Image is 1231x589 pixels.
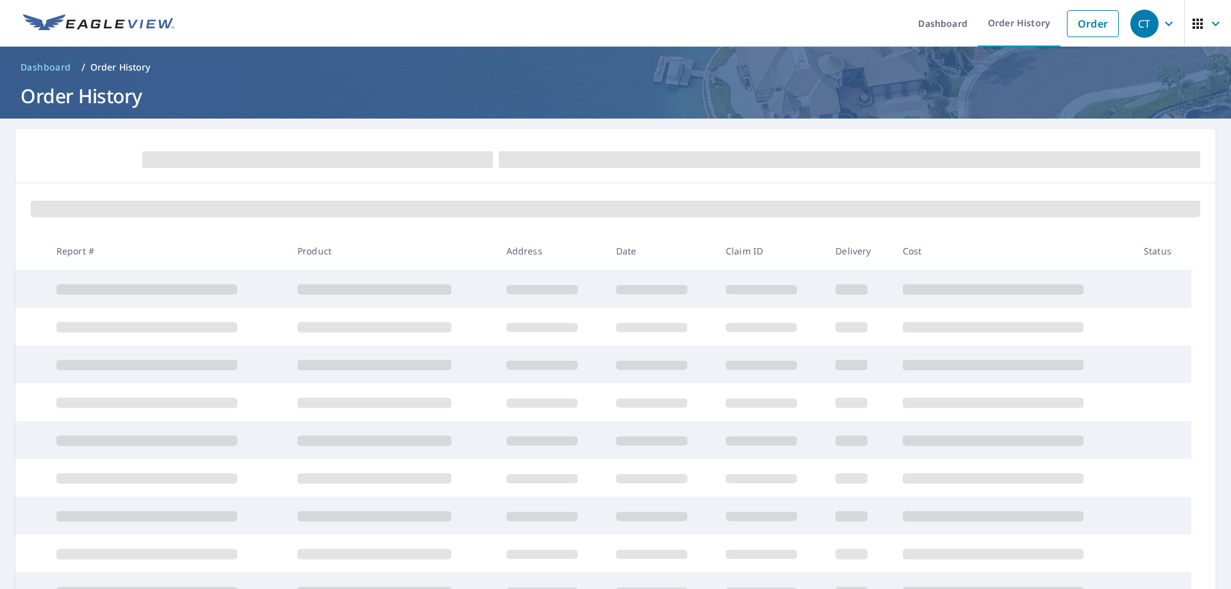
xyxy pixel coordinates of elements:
p: Order History [90,61,151,74]
h1: Order History [15,83,1216,109]
img: EV Logo [23,14,174,33]
a: Dashboard [15,57,76,78]
th: Status [1134,232,1191,270]
li: / [81,60,85,75]
span: Dashboard [21,61,71,74]
th: Cost [892,232,1134,270]
th: Delivery [825,232,892,270]
a: Order [1067,10,1119,37]
th: Date [606,232,716,270]
nav: breadcrumb [15,57,1216,78]
th: Claim ID [716,232,825,270]
th: Address [496,232,606,270]
th: Product [287,232,496,270]
th: Report # [46,232,287,270]
div: CT [1130,10,1159,38]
